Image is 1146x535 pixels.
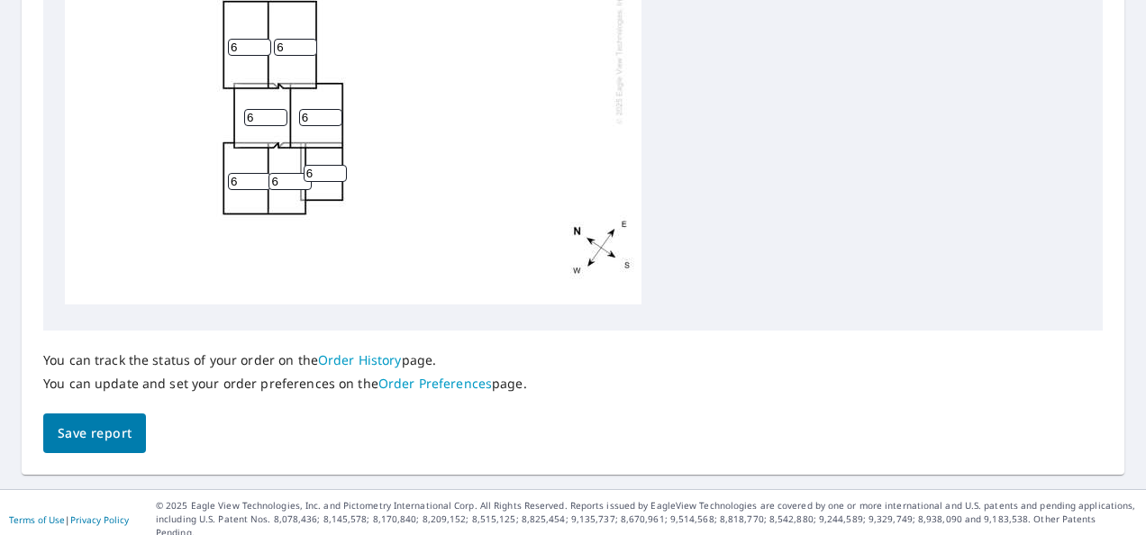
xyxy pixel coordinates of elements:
[9,513,65,526] a: Terms of Use
[70,513,129,526] a: Privacy Policy
[58,422,132,445] span: Save report
[378,375,492,392] a: Order Preferences
[9,514,129,525] p: |
[43,413,146,454] button: Save report
[43,352,527,368] p: You can track the status of your order on the page.
[43,376,527,392] p: You can update and set your order preferences on the page.
[318,351,402,368] a: Order History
